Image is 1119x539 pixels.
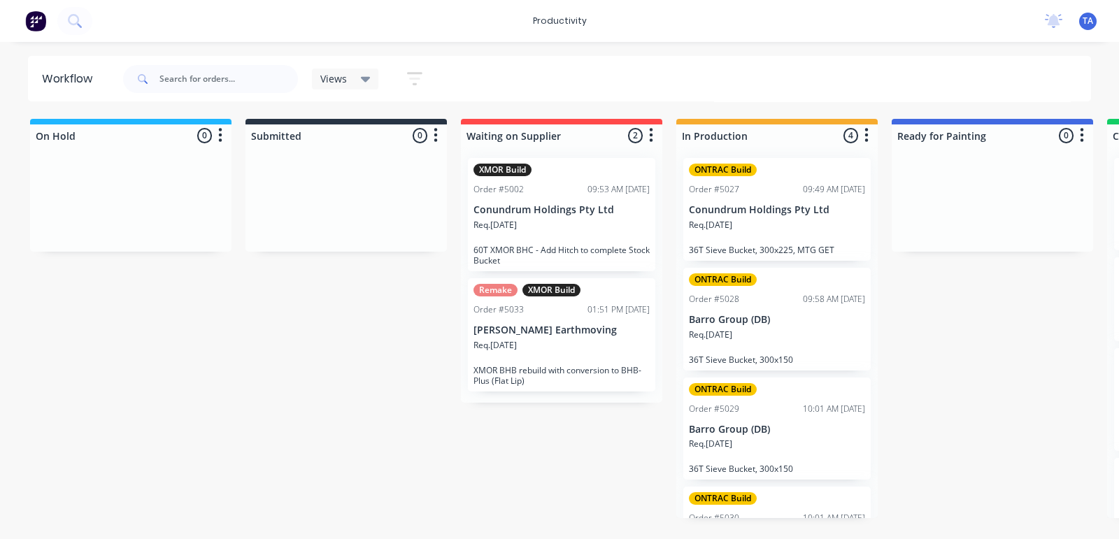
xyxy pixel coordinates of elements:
p: [PERSON_NAME] Earthmoving [473,324,650,336]
div: Order #5029 [689,403,739,415]
div: 01:51 PM [DATE] [587,303,650,316]
div: Order #5028 [689,293,739,306]
p: Barro Group (DB) [689,314,865,326]
div: ONTRAC Build [689,383,757,396]
p: 36T Sieve Bucket, 300x150 [689,354,865,365]
div: ONTRAC BuildOrder #502910:01 AM [DATE]Barro Group (DB)Req.[DATE]36T Sieve Bucket, 300x150 [683,378,871,480]
div: Workflow [42,71,99,87]
div: ONTRAC Build [689,273,757,286]
div: ONTRAC Build [689,492,757,505]
p: Barro Group (DB) [689,424,865,436]
p: Req. [DATE] [689,329,732,341]
div: Order #5033 [473,303,524,316]
p: 36T Sieve Bucket, 300x225, MTG GET [689,245,865,255]
p: Req. [DATE] [689,438,732,450]
div: 10:01 AM [DATE] [803,403,865,415]
div: Remake [473,284,518,296]
div: ONTRAC BuildOrder #502709:49 AM [DATE]Conundrum Holdings Pty LtdReq.[DATE]36T Sieve Bucket, 300x2... [683,158,871,261]
div: Order #5030 [689,512,739,524]
div: 10:01 AM [DATE] [803,512,865,524]
input: Search for orders... [159,65,298,93]
div: XMOR BuildOrder #500209:53 AM [DATE]Conundrum Holdings Pty LtdReq.[DATE]60T XMOR BHC - Add Hitch ... [468,158,655,271]
div: 09:53 AM [DATE] [587,183,650,196]
div: 09:49 AM [DATE] [803,183,865,196]
div: 09:58 AM [DATE] [803,293,865,306]
div: XMOR Build [473,164,532,176]
div: RemakeXMOR BuildOrder #503301:51 PM [DATE][PERSON_NAME] EarthmovingReq.[DATE]XMOR BHB rebuild wit... [468,278,655,391]
div: Order #5002 [473,183,524,196]
p: Req. [DATE] [473,219,517,231]
p: Req. [DATE] [473,339,517,352]
p: Conundrum Holdings Pty Ltd [689,204,865,216]
span: TA [1083,15,1093,27]
div: ONTRAC BuildOrder #502809:58 AM [DATE]Barro Group (DB)Req.[DATE]36T Sieve Bucket, 300x150 [683,268,871,371]
span: Views [320,71,347,86]
p: 36T Sieve Bucket, 300x150 [689,463,865,474]
div: productivity [526,10,594,31]
p: Req. [DATE] [689,219,732,231]
p: Conundrum Holdings Pty Ltd [473,204,650,216]
p: 60T XMOR BHC - Add Hitch to complete Stock Bucket [473,245,650,266]
div: XMOR Build [522,284,580,296]
div: Order #5027 [689,183,739,196]
p: XMOR BHB rebuild with conversion to BHB-Plus (Flat Lip) [473,365,650,386]
div: ONTRAC Build [689,164,757,176]
img: Factory [25,10,46,31]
